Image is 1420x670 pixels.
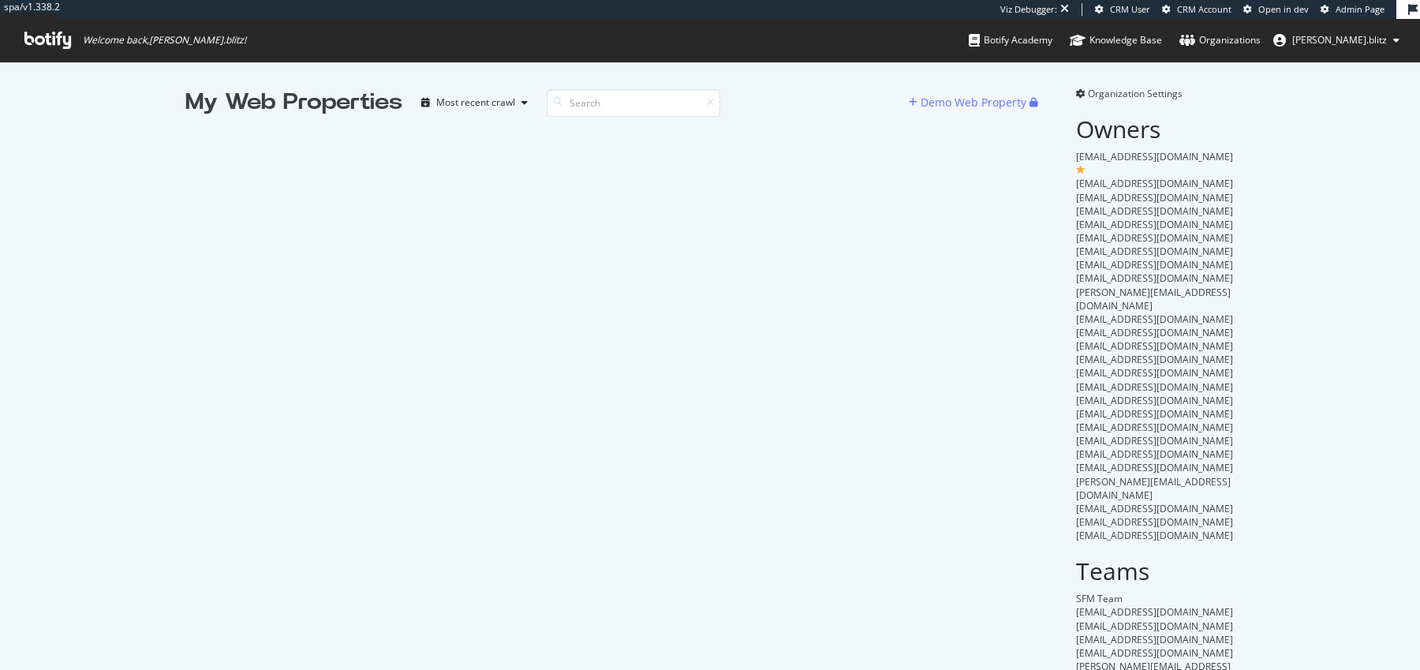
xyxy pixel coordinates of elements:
span: [PERSON_NAME][EMAIL_ADDRESS][DOMAIN_NAME] [1076,475,1231,502]
a: CRM Account [1162,3,1231,16]
span: [EMAIL_ADDRESS][DOMAIN_NAME] [1076,380,1233,394]
span: [EMAIL_ADDRESS][DOMAIN_NAME] [1076,245,1233,258]
span: [EMAIL_ADDRESS][DOMAIN_NAME] [1076,231,1233,245]
div: Most recent crawl [436,98,515,107]
span: [EMAIL_ADDRESS][DOMAIN_NAME] [1076,633,1233,646]
span: Admin Page [1336,3,1384,15]
span: [EMAIL_ADDRESS][DOMAIN_NAME] [1076,394,1233,407]
span: CRM Account [1177,3,1231,15]
a: Demo Web Property [909,95,1029,109]
div: Organizations [1179,32,1261,48]
span: [EMAIL_ADDRESS][DOMAIN_NAME] [1076,191,1233,204]
a: Open in dev [1243,3,1309,16]
a: Admin Page [1321,3,1384,16]
span: [EMAIL_ADDRESS][DOMAIN_NAME] [1076,150,1233,163]
div: My Web Properties [185,87,402,118]
a: CRM User [1095,3,1150,16]
div: Demo Web Property [921,95,1026,110]
span: [EMAIL_ADDRESS][DOMAIN_NAME] [1076,421,1233,434]
span: [EMAIL_ADDRESS][DOMAIN_NAME] [1076,529,1233,542]
span: [EMAIL_ADDRESS][DOMAIN_NAME] [1076,461,1233,474]
a: Knowledge Base [1070,19,1162,62]
span: [EMAIL_ADDRESS][DOMAIN_NAME] [1076,313,1233,326]
h2: Teams [1076,558,1235,584]
div: SFM Team [1076,592,1235,605]
span: [EMAIL_ADDRESS][DOMAIN_NAME] [1076,619,1233,633]
span: [EMAIL_ADDRESS][DOMAIN_NAME] [1076,407,1233,421]
a: Organizations [1179,19,1261,62]
span: [EMAIL_ADDRESS][DOMAIN_NAME] [1076,502,1233,515]
span: [EMAIL_ADDRESS][DOMAIN_NAME] [1076,447,1233,461]
button: Most recent crawl [415,90,534,115]
span: [EMAIL_ADDRESS][DOMAIN_NAME] [1076,605,1233,619]
span: Open in dev [1258,3,1309,15]
div: Botify Academy [969,32,1052,48]
span: [EMAIL_ADDRESS][DOMAIN_NAME] [1076,339,1233,353]
span: [EMAIL_ADDRESS][DOMAIN_NAME] [1076,271,1233,285]
span: [EMAIL_ADDRESS][DOMAIN_NAME] [1076,646,1233,660]
h2: Owners [1076,116,1235,142]
div: Viz Debugger: [1000,3,1057,16]
span: [EMAIL_ADDRESS][DOMAIN_NAME] [1076,204,1233,218]
span: [PERSON_NAME][EMAIL_ADDRESS][DOMAIN_NAME] [1076,286,1231,313]
a: Botify Academy [969,19,1052,62]
span: Welcome back, [PERSON_NAME].blitz ! [83,34,246,47]
span: alexandre.blitz [1292,33,1387,47]
span: [EMAIL_ADDRESS][DOMAIN_NAME] [1076,434,1233,447]
span: Organization Settings [1088,87,1183,100]
button: [PERSON_NAME].blitz [1261,28,1412,53]
button: Demo Web Property [909,90,1029,115]
span: [EMAIL_ADDRESS][DOMAIN_NAME] [1076,258,1233,271]
span: [EMAIL_ADDRESS][DOMAIN_NAME] [1076,515,1233,529]
span: [EMAIL_ADDRESS][DOMAIN_NAME] [1076,177,1233,190]
input: Search [547,89,720,117]
span: [EMAIL_ADDRESS][DOMAIN_NAME] [1076,353,1233,366]
div: Knowledge Base [1070,32,1162,48]
span: [EMAIL_ADDRESS][DOMAIN_NAME] [1076,366,1233,380]
span: [EMAIL_ADDRESS][DOMAIN_NAME] [1076,326,1233,339]
span: [EMAIL_ADDRESS][DOMAIN_NAME] [1076,218,1233,231]
span: CRM User [1110,3,1150,15]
